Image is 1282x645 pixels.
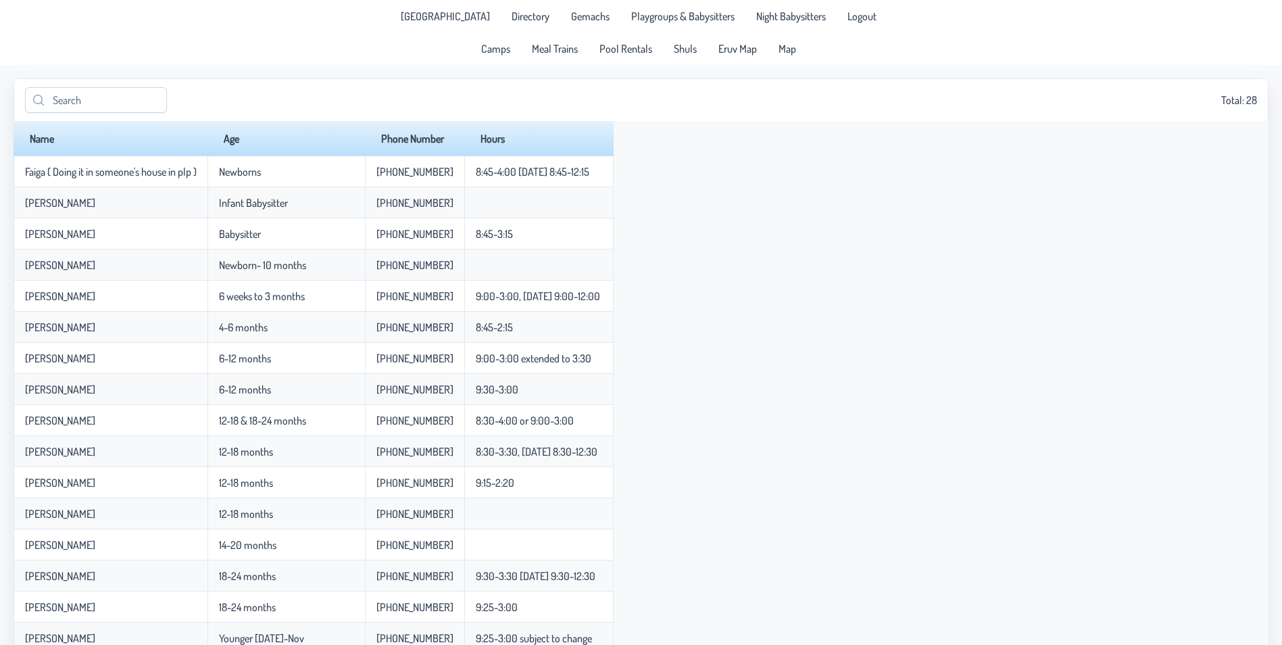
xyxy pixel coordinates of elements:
p-celleditor: 9:00-3:00 extended to 3:30 [476,352,591,365]
p-celleditor: [PERSON_NAME] [25,258,95,272]
a: Night Babysitters [748,5,834,27]
span: Camps [481,43,510,54]
a: Eruv Map [710,38,765,59]
p-celleditor: [PHONE_NUMBER] [376,445,453,458]
div: Total: 28 [25,87,1257,113]
p-celleditor: 6 weeks to 3 months [219,289,305,303]
p-celleditor: [PHONE_NUMBER] [376,196,453,210]
p-celleditor: 12-18 months [219,476,273,489]
p-celleditor: Babysitter [219,227,261,241]
a: [GEOGRAPHIC_DATA] [393,5,498,27]
span: Playgroups & Babysitters [631,11,735,22]
p-celleditor: [PERSON_NAME] [25,507,95,521]
p-celleditor: 8:45-3:15 [476,227,513,241]
th: Hours [464,121,614,156]
p-celleditor: [PERSON_NAME] [25,569,95,583]
p-celleditor: [PHONE_NUMBER] [376,227,453,241]
span: Meal Trains [532,43,578,54]
p-celleditor: Newborn- 10 months [219,258,306,272]
p-celleditor: [PERSON_NAME] [25,476,95,489]
p-celleditor: 18-24 months [219,600,276,614]
p-celleditor: 8:45-4:00 [DATE] 8:45-12:15 [476,165,589,178]
p-celleditor: [PERSON_NAME] [25,631,95,645]
span: Pool Rentals [599,43,652,54]
span: Map [779,43,796,54]
p-celleditor: Newborns [219,165,261,178]
a: Meal Trains [524,38,586,59]
span: Logout [847,11,877,22]
th: Age [207,121,365,156]
p-celleditor: 8:45-2:15 [476,320,513,334]
span: Gemachs [571,11,610,22]
a: Camps [473,38,518,59]
p-celleditor: Infant Babysitter [219,196,288,210]
p-celleditor: 6-12 months [219,383,271,396]
p-celleditor: [PERSON_NAME] [25,352,95,365]
li: Logout [839,5,885,27]
span: Night Babysitters [756,11,826,22]
p-celleditor: 6-12 months [219,352,271,365]
a: Playgroups & Babysitters [623,5,743,27]
p-celleditor: [PHONE_NUMBER] [376,507,453,521]
p-celleditor: [PHONE_NUMBER] [376,258,453,272]
p-celleditor: [PERSON_NAME] [25,600,95,614]
p-celleditor: [PERSON_NAME] [25,196,95,210]
th: Phone Number [365,121,464,156]
p-celleditor: Faiga ( Doing it in someone's house in plp ) [25,165,197,178]
a: Shuls [666,38,705,59]
p-celleditor: 12-18 & 18-24 months [219,414,306,427]
p-celleditor: [PERSON_NAME] [25,383,95,396]
p-celleditor: [PHONE_NUMBER] [376,569,453,583]
p-celleditor: [PHONE_NUMBER] [376,320,453,334]
p-celleditor: 8:30-4:00 or 9:00-3:00 [476,414,574,427]
p-celleditor: [PERSON_NAME] [25,538,95,552]
p-celleditor: 18-24 months [219,569,276,583]
p-celleditor: [PHONE_NUMBER] [376,352,453,365]
p-celleditor: 9:25-3:00 subject to change [476,631,592,645]
th: Name [14,121,207,156]
span: [GEOGRAPHIC_DATA] [401,11,490,22]
p-celleditor: 9:25-3:00 [476,600,518,614]
p-celleditor: Younger [DATE]-Nov [219,631,304,645]
p-celleditor: 8:30-3:30, [DATE] 8:30-12:30 [476,445,597,458]
p-celleditor: [PHONE_NUMBER] [376,631,453,645]
span: Directory [512,11,549,22]
input: Search [25,87,167,113]
p-celleditor: 12-18 months [219,445,273,458]
p-celleditor: [PHONE_NUMBER] [376,383,453,396]
p-celleditor: [PHONE_NUMBER] [376,289,453,303]
a: Pool Rentals [591,38,660,59]
span: Eruv Map [718,43,757,54]
p-celleditor: [PHONE_NUMBER] [376,538,453,552]
p-celleditor: [PERSON_NAME] [25,227,95,241]
a: Map [770,38,804,59]
a: Directory [503,5,558,27]
p-celleditor: [PERSON_NAME] [25,289,95,303]
p-celleditor: [PERSON_NAME] [25,320,95,334]
p-celleditor: [PERSON_NAME] [25,414,95,427]
p-celleditor: [PHONE_NUMBER] [376,414,453,427]
p-celleditor: 12-18 months [219,507,273,521]
p-celleditor: [PERSON_NAME] [25,445,95,458]
p-celleditor: 9:15-2:20 [476,476,514,489]
span: Shuls [674,43,697,54]
p-celleditor: [PHONE_NUMBER] [376,165,453,178]
p-celleditor: 9:30-3:00 [476,383,518,396]
p-celleditor: [PHONE_NUMBER] [376,600,453,614]
a: Gemachs [563,5,618,27]
p-celleditor: 14-20 months [219,538,276,552]
p-celleditor: [PHONE_NUMBER] [376,476,453,489]
p-celleditor: 4-6 months [219,320,268,334]
li: Pine Lake Park [393,5,498,27]
p-celleditor: 9:30-3:30 [DATE] 9:30-12:30 [476,569,595,583]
